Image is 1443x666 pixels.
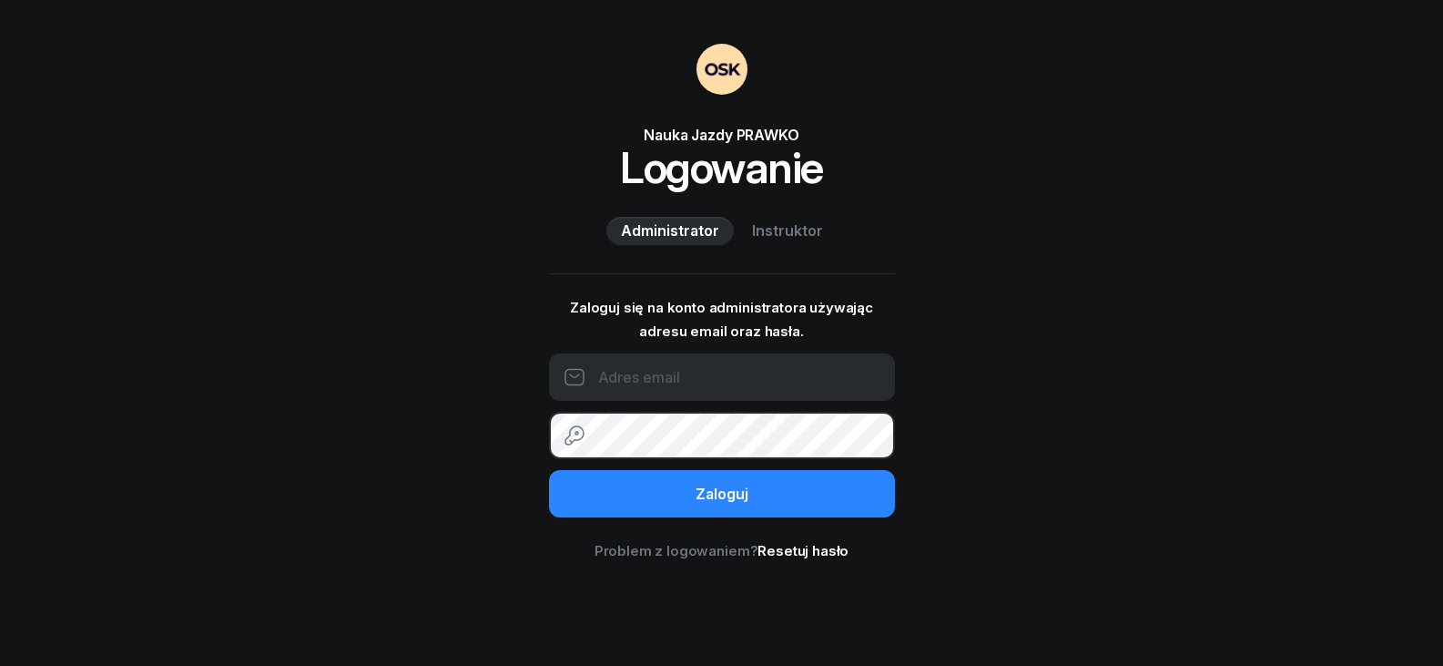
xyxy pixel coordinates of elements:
div: Problem z logowaniem? [549,539,895,563]
p: Zaloguj się na konto administratora używając adresu email oraz hasła. [549,296,895,343]
button: Administrator [606,217,734,246]
button: Instruktor [737,217,838,246]
h1: Logowanie [549,146,895,190]
span: Instruktor [752,220,823,243]
img: OSKAdmin [696,44,747,95]
div: Zaloguj [696,483,748,507]
div: Nauka Jazdy PRAWKO [549,124,895,146]
input: Adres email [549,353,895,401]
button: Zaloguj [549,470,895,517]
span: Administrator [621,220,719,243]
a: Resetuj hasło [757,542,849,559]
